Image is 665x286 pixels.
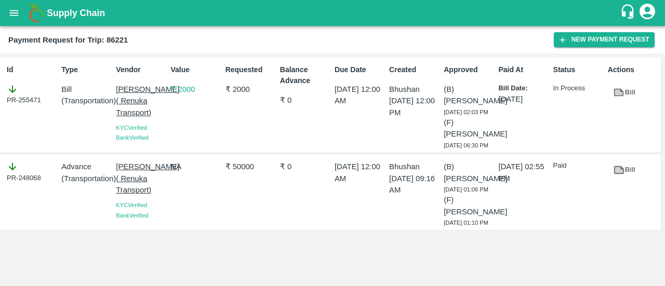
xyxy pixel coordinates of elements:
[47,8,105,18] b: Supply Chain
[608,161,641,179] a: Bill
[61,84,112,95] p: Bill
[170,161,221,172] p: NA
[7,84,57,105] div: PR-255471
[498,93,549,105] p: [DATE]
[116,134,148,141] span: Bank Verified
[444,161,494,184] p: (B) [PERSON_NAME]
[389,84,440,95] p: Bhushan
[26,3,47,23] img: logo
[444,220,488,226] span: [DATE] 01:10 PM
[2,1,26,25] button: open drawer
[498,64,549,75] p: Paid At
[608,84,641,102] a: Bill
[116,64,166,75] p: Vendor
[444,186,488,193] span: [DATE] 01:06 PM
[61,95,112,106] p: ( Transportation )
[444,142,488,148] span: [DATE] 06:30 PM
[116,125,147,131] span: KYC Verified
[498,161,549,184] p: [DATE] 02:55 PM
[7,161,57,183] div: PR-248068
[8,36,128,44] b: Payment Request for Trip: 86221
[444,84,494,107] p: (B) [PERSON_NAME]
[116,202,147,208] span: KYC Verified
[389,161,440,172] p: Bhushan
[608,64,658,75] p: Actions
[498,84,549,93] p: Bill Date:
[61,173,112,184] p: ( Transportation )
[444,109,488,115] span: [DATE] 02:03 PM
[225,161,276,172] p: ₹ 50000
[335,64,385,75] p: Due Date
[116,212,148,219] span: Bank Verified
[444,64,494,75] p: Approved
[280,94,330,106] p: ₹ 0
[554,32,655,47] button: New Payment Request
[335,161,385,184] p: [DATE] 12:00 AM
[620,4,638,22] div: customer-support
[638,2,657,24] div: account of current user
[444,194,494,217] p: (F) [PERSON_NAME]
[444,117,494,140] p: (F) [PERSON_NAME]
[225,64,276,75] p: Requested
[61,64,112,75] p: Type
[116,84,166,118] p: [PERSON_NAME] ( Renuka Transport)
[47,6,620,20] a: Supply Chain
[389,95,440,118] p: [DATE] 12:00 PM
[116,161,166,196] p: [PERSON_NAME] ( Renuka Transport)
[389,64,440,75] p: Created
[7,64,57,75] p: Id
[61,161,112,172] p: Advance
[170,84,221,95] p: ₹ 2000
[389,173,440,196] p: [DATE] 09:16 AM
[553,84,604,93] p: In Process
[335,84,385,107] p: [DATE] 12:00 AM
[225,84,276,95] p: ₹ 2000
[170,64,221,75] p: Value
[553,161,604,171] p: Paid
[280,161,330,172] p: ₹ 0
[280,64,330,86] p: Balance Advance
[553,64,604,75] p: Status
